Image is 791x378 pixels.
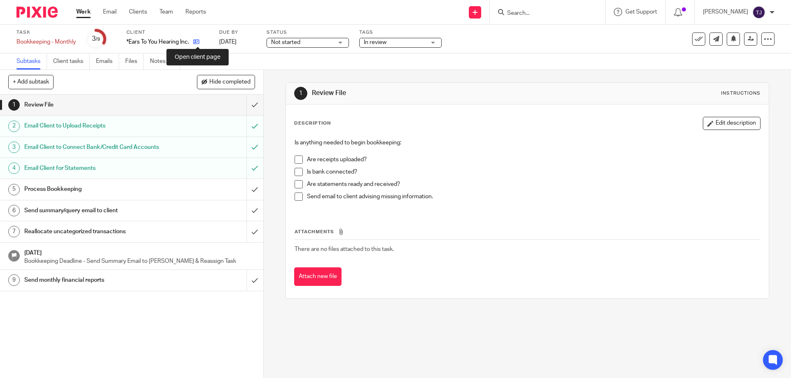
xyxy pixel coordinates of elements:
[126,38,189,46] p: *Ears To You Hearing Inc.
[126,29,209,36] label: Client
[8,274,20,286] div: 9
[307,192,760,201] p: Send email to client advising missing information.
[219,39,236,45] span: [DATE]
[103,8,117,16] a: Email
[703,117,761,130] button: Edit description
[267,29,349,36] label: Status
[16,7,58,18] img: Pixie
[24,162,167,174] h1: Email Client for Statements
[96,53,119,70] a: Emails
[197,75,255,89] button: Hide completed
[295,230,334,234] span: Attachments
[8,226,20,237] div: 7
[703,8,748,16] p: [PERSON_NAME]
[8,99,20,111] div: 1
[24,274,167,286] h1: Send monthly financial reports
[8,121,20,132] div: 2
[16,53,47,70] a: Subtasks
[125,53,144,70] a: Files
[8,75,54,89] button: + Add subtask
[506,10,580,17] input: Search
[96,37,100,42] small: /9
[307,180,760,188] p: Are statements ready and received?
[271,39,300,45] span: Not started
[24,99,167,111] h1: Review File
[625,9,657,15] span: Get Support
[295,246,394,252] span: There are no files attached to this task.
[307,168,760,176] p: Is bank connected?
[24,204,167,217] h1: Send summary/query email to client
[312,89,545,97] h1: Review File
[8,162,20,174] div: 4
[219,29,256,36] label: Due by
[16,29,76,36] label: Task
[150,53,180,70] a: Notes (0)
[159,8,173,16] a: Team
[8,205,20,216] div: 6
[16,38,76,46] div: Bookkeeping - Monthly
[307,155,760,164] p: Are receipts uploaded?
[209,79,250,86] span: Hide completed
[295,139,760,147] p: Is anything needed to begin bookkeeping:
[129,8,147,16] a: Clients
[752,6,765,19] img: svg%3E
[76,8,91,16] a: Work
[24,141,167,153] h1: Email Client to Connect Bank/Credit Card Accounts
[8,141,20,153] div: 3
[721,90,761,97] div: Instructions
[359,29,442,36] label: Tags
[24,183,167,195] h1: Process Bookkeeping
[92,34,100,44] div: 3
[24,257,255,265] p: Bookkeeping Deadline - Send Summary Email to [PERSON_NAME] & Reassign Task
[185,8,206,16] a: Reports
[294,120,331,127] p: Description
[24,247,255,257] h1: [DATE]
[24,120,167,132] h1: Email Client to Upload Receipts
[294,267,342,286] button: Attach new file
[294,87,307,100] div: 1
[8,184,20,195] div: 5
[186,53,218,70] a: Audit logs
[24,225,167,238] h1: Reallocate uncategorized transactions
[53,53,90,70] a: Client tasks
[364,39,386,45] span: In review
